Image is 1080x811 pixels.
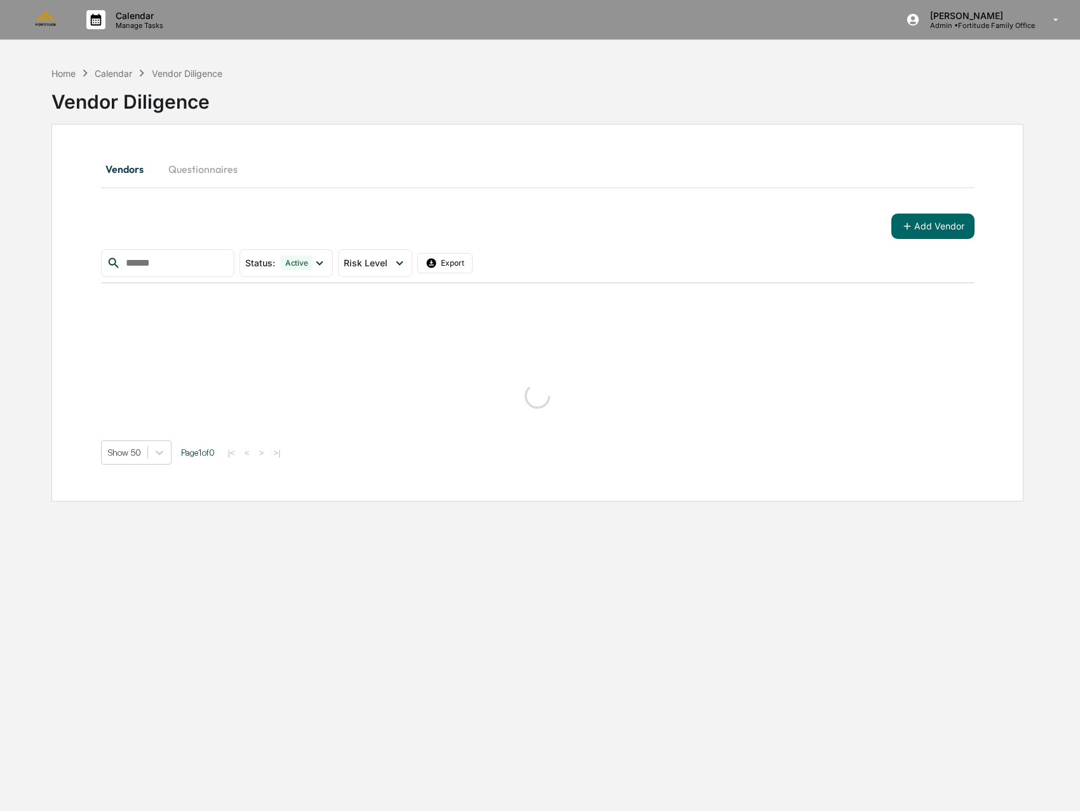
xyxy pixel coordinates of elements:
span: Risk Level [344,257,388,268]
div: secondary tabs example [101,154,975,184]
button: Vendors [101,154,158,184]
span: Status : [245,257,275,268]
button: Questionnaires [158,154,248,184]
div: Home [51,68,76,79]
button: Export [417,253,473,273]
p: Calendar [105,10,170,21]
div: Calendar [95,68,132,79]
button: Add Vendor [891,214,975,239]
button: > [255,447,268,458]
span: Page 1 of 0 [181,447,215,458]
div: Vendor Diligence [51,80,1023,113]
img: logo [30,11,61,27]
p: Admin • Fortitude Family Office [920,21,1035,30]
button: >| [269,447,284,458]
p: Manage Tasks [105,21,170,30]
div: Active [280,256,313,270]
button: < [241,447,253,458]
button: |< [224,447,239,458]
div: Vendor Diligence [152,68,222,79]
p: [PERSON_NAME] [920,10,1035,21]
